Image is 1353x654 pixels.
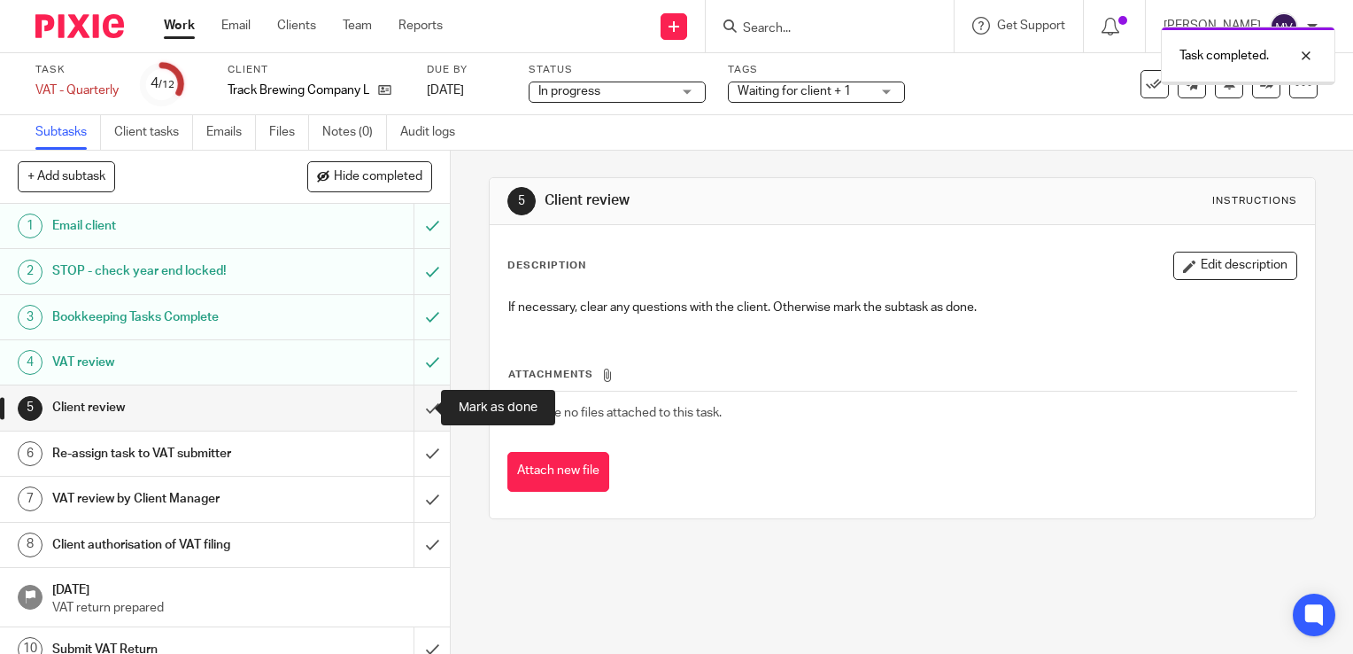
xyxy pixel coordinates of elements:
[52,213,282,239] h1: Email client
[538,85,600,97] span: In progress
[334,170,422,184] span: Hide completed
[52,440,282,467] h1: Re-assign task to VAT submitter
[322,115,387,150] a: Notes (0)
[277,17,316,35] a: Clients
[1179,47,1269,65] p: Task completed.
[18,487,43,511] div: 7
[18,214,43,238] div: 1
[427,63,506,77] label: Due by
[228,63,405,77] label: Client
[151,74,174,94] div: 4
[52,599,433,617] p: VAT return prepared
[206,115,256,150] a: Emails
[18,396,43,421] div: 5
[52,577,433,599] h1: [DATE]
[507,452,609,492] button: Attach new file
[508,370,593,379] span: Attachments
[343,17,372,35] a: Team
[398,17,443,35] a: Reports
[18,350,43,375] div: 4
[35,14,124,38] img: Pixie
[35,82,119,99] div: VAT - Quarterly
[228,82,369,99] p: Track Brewing Company Ltd
[18,260,43,284] div: 2
[269,115,309,150] a: Files
[52,304,282,331] h1: Bookkeeping Tasks Complete
[221,17,251,35] a: Email
[18,533,43,557] div: 8
[35,115,101,150] a: Subtasks
[52,349,282,376] h1: VAT review
[52,394,282,421] h1: Client review
[164,17,195,35] a: Work
[508,299,1296,316] p: If necessary, clear any questions with the client. Otherwise mark the subtask as done.
[18,305,43,330] div: 3
[18,441,43,466] div: 6
[507,259,586,273] p: Description
[1173,252,1297,280] button: Edit description
[1212,194,1297,208] div: Instructions
[52,486,282,512] h1: VAT review by Client Manager
[1270,12,1298,41] img: svg%3E
[507,187,536,215] div: 5
[52,532,282,558] h1: Client authorisation of VAT filing
[307,161,432,191] button: Hide completed
[52,258,282,284] h1: STOP - check year end locked!
[529,63,706,77] label: Status
[427,84,464,97] span: [DATE]
[508,407,722,419] span: There are no files attached to this task.
[35,63,119,77] label: Task
[158,80,174,90] small: /12
[18,161,115,191] button: + Add subtask
[400,115,468,150] a: Audit logs
[545,191,939,210] h1: Client review
[114,115,193,150] a: Client tasks
[738,85,851,97] span: Waiting for client + 1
